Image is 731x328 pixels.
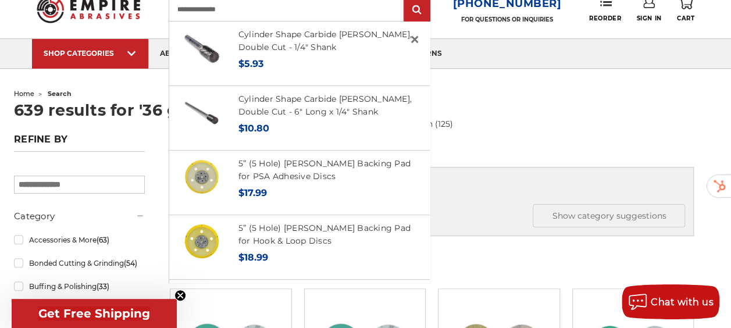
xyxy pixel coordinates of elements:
[14,134,145,152] h5: Refine by
[405,30,424,49] a: Close
[651,297,714,308] span: Chat with us
[97,236,109,244] span: (63)
[238,223,411,247] a: 5” (5 Hole) [PERSON_NAME] Backing Pad for Hook & Loop Discs
[409,28,420,51] span: ×
[238,123,269,134] span: $10.80
[174,290,186,301] button: Close teaser
[14,276,145,297] a: Buffing & Polishing
[182,157,222,197] img: 5” (5 Hole) DA Sander Backing Pad for PSA Adhesive Discs
[179,176,685,188] div: Did you mean:
[677,15,694,22] span: Cart
[14,90,34,98] a: home
[124,259,137,268] span: (54)
[14,102,717,118] h1: 639 results for '36 grit sanding discs'
[97,282,109,291] span: (33)
[12,299,177,328] div: Get Free ShippingClose teaser
[182,222,222,261] img: 5” (5 Hole) DA Sander Backing Pad for Hook & Loop Discs
[533,204,685,227] button: Show category suggestions
[179,204,685,227] h5: Categories
[589,15,621,22] span: Reorder
[44,49,137,58] div: SHOP CATEGORIES
[622,284,719,319] button: Chat with us
[238,29,412,53] a: Cylinder Shape Carbide [PERSON_NAME], Double Cut - 1/4" Shank
[238,94,412,117] a: Cylinder Shape Carbide [PERSON_NAME], Double Cut - 6" Long x 1/4" Shank
[238,58,263,69] span: $5.93
[48,90,72,98] span: search
[636,15,661,22] span: Sign In
[38,306,150,320] span: Get Free Shipping
[238,158,411,182] a: 5” (5 Hole) [PERSON_NAME] Backing Pad for PSA Adhesive Discs
[238,187,267,198] span: $17.99
[182,28,222,67] img: SA-3 Cylinder shape carbide bur 1/4" shank
[148,39,209,69] a: about us
[14,230,145,250] a: Accessories & More
[14,253,145,273] a: Bonded Cutting & Grinding
[238,252,268,263] span: $18.99
[14,209,145,223] h5: Category
[453,16,562,23] p: FOR QUESTIONS OR INQUIRIES
[182,92,222,132] img: CBSA-5DL Long reach double cut carbide rotary burr, cylinder shape 1/4 inch shank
